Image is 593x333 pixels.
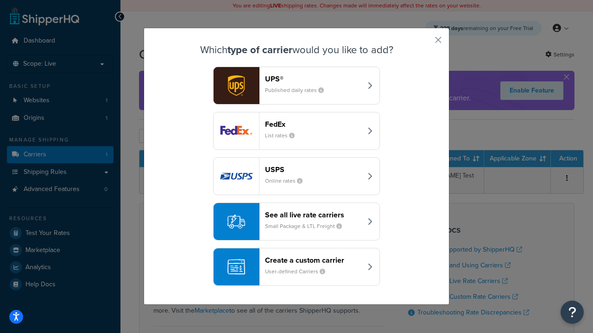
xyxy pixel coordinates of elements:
h3: Which would you like to add? [167,44,426,55]
img: ups logo [214,67,259,104]
small: Published daily rates [265,86,331,94]
header: Create a custom carrier [265,256,362,265]
button: Create a custom carrierUser-defined Carriers [213,248,380,286]
strong: type of carrier [227,42,292,57]
button: See all live rate carriersSmall Package & LTL Freight [213,203,380,240]
small: Small Package & LTL Freight [265,222,349,230]
button: fedEx logoFedExList rates [213,112,380,150]
button: usps logoUSPSOnline rates [213,157,380,195]
img: icon-carrier-liverate-becf4550.svg [227,213,245,230]
header: UPS® [265,74,362,83]
img: fedEx logo [214,112,259,149]
header: See all live rate carriers [265,210,362,219]
small: Online rates [265,177,310,185]
small: List rates [265,131,302,140]
button: Open Resource Center [561,301,584,324]
button: ups logoUPS®Published daily rates [213,67,380,105]
header: FedEx [265,120,362,129]
img: usps logo [214,158,259,195]
header: USPS [265,165,362,174]
small: User-defined Carriers [265,267,333,276]
img: icon-carrier-custom-c93b8a24.svg [227,258,245,276]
